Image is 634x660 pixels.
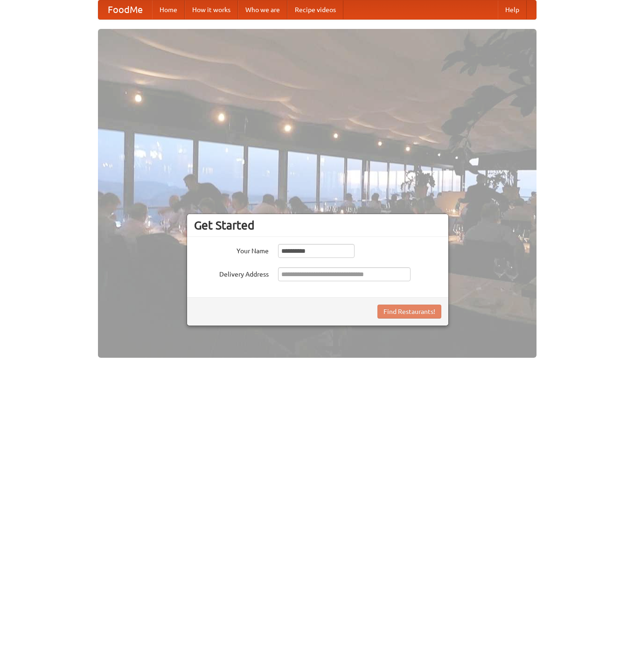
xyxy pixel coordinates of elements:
[287,0,343,19] a: Recipe videos
[377,305,441,319] button: Find Restaurants!
[152,0,185,19] a: Home
[98,0,152,19] a: FoodMe
[498,0,527,19] a: Help
[194,267,269,279] label: Delivery Address
[185,0,238,19] a: How it works
[238,0,287,19] a: Who we are
[194,218,441,232] h3: Get Started
[194,244,269,256] label: Your Name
